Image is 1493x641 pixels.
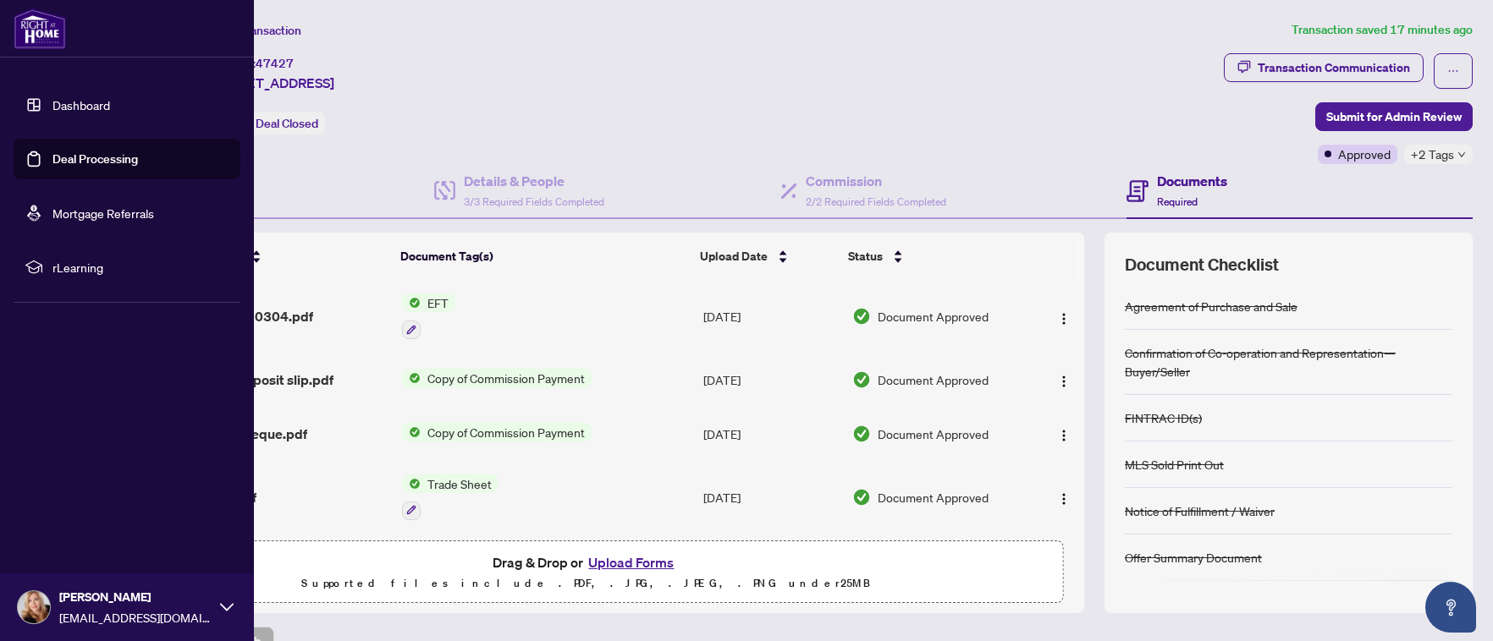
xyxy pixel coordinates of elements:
img: Logo [1057,429,1071,442]
h4: Commission [806,171,946,191]
span: Submit for Admin Review [1326,103,1462,130]
span: [PERSON_NAME] [59,588,212,606]
th: (15) File Name [153,233,393,280]
img: Document Status [852,307,871,326]
img: Status Icon [402,474,421,493]
td: [DATE] [697,280,846,353]
span: Document Approved [878,307,989,326]
span: Deal Closed [256,116,318,131]
div: Agreement of Purchase and Sale [1125,297,1297,315]
span: [EMAIL_ADDRESS][DOMAIN_NAME] [59,608,212,627]
td: [DATE] [697,353,846,407]
span: Document Approved [878,370,989,389]
p: Supported files include .PDF, .JPG, .JPEG, .PNG under 25 MB [119,573,1053,594]
img: Document Status [852,425,871,443]
h4: Details & People [464,171,604,191]
img: Document Status [852,370,871,389]
img: Logo [1057,492,1071,506]
span: Approved [1338,145,1391,163]
img: Logo [1057,375,1071,388]
img: Document Status [852,488,871,507]
button: Logo [1050,484,1077,511]
span: EFT [421,293,455,312]
span: Copy of Commission Payment [421,423,592,441]
span: +2 Tags [1411,145,1454,164]
div: Offer Summary Document [1125,548,1262,567]
img: Logo [1057,312,1071,326]
img: Status Icon [402,369,421,387]
button: Logo [1050,303,1077,330]
th: Document Tag(s) [394,233,693,280]
span: View Transaction [211,23,301,38]
img: Profile Icon [18,591,50,623]
span: Upload Date [700,247,768,266]
button: Status IconEFT [402,293,455,339]
span: 47427 [256,56,294,71]
button: Status IconCopy of Commission Payment [402,423,592,441]
a: Deal Processing [52,151,138,167]
span: Trade Sheet [421,474,499,493]
span: down [1457,151,1466,159]
span: rLearning [52,258,229,277]
button: Open asap [1425,582,1476,633]
td: [DATE] [697,407,846,461]
span: Document Approved [878,488,989,507]
article: Transaction saved 17 minutes ago [1292,20,1473,40]
button: Transaction Communication [1224,53,1424,82]
div: Notice of Fulfillment / Waiver [1125,501,1275,520]
h4: Documents [1157,171,1227,191]
button: Logo [1050,366,1077,393]
img: logo [14,8,66,49]
span: 2/2 Required Fields Completed [806,195,946,208]
button: Status IconTrade Sheet [402,474,499,520]
th: Status [841,233,1027,280]
img: Status Icon [402,293,421,312]
div: Status: [210,112,325,134]
span: Document Checklist [1125,253,1279,277]
div: MLS Sold Print Out [1125,455,1224,474]
span: 3/3 Required Fields Completed [464,195,604,208]
span: Copy of Commission Payment [421,369,592,387]
span: Document Approved [878,425,989,443]
span: Drag & Drop orUpload FormsSupported files include .PDF, .JPG, .JPEG, .PNG under25MB [109,541,1063,604]
span: ellipsis [1447,65,1459,77]
span: Status [848,247,883,266]
img: Status Icon [402,423,421,441]
span: Drag & Drop or [493,551,679,573]
td: [DATE] [697,461,846,534]
span: [STREET_ADDRESS] [210,73,334,93]
button: Logo [1050,420,1077,447]
th: Upload Date [693,233,841,280]
button: Status IconCopy of Commission Payment [402,369,592,387]
a: Dashboard [52,97,110,112]
div: Transaction Communication [1258,54,1410,81]
div: FINTRAC ID(s) [1125,408,1202,427]
div: Confirmation of Co-operation and Representation—Buyer/Seller [1125,343,1452,381]
span: Required [1157,195,1198,208]
a: Mortgage Referrals [52,205,154,221]
button: Submit for Admin Review [1315,102,1473,131]
button: Upload Forms [583,551,679,573]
